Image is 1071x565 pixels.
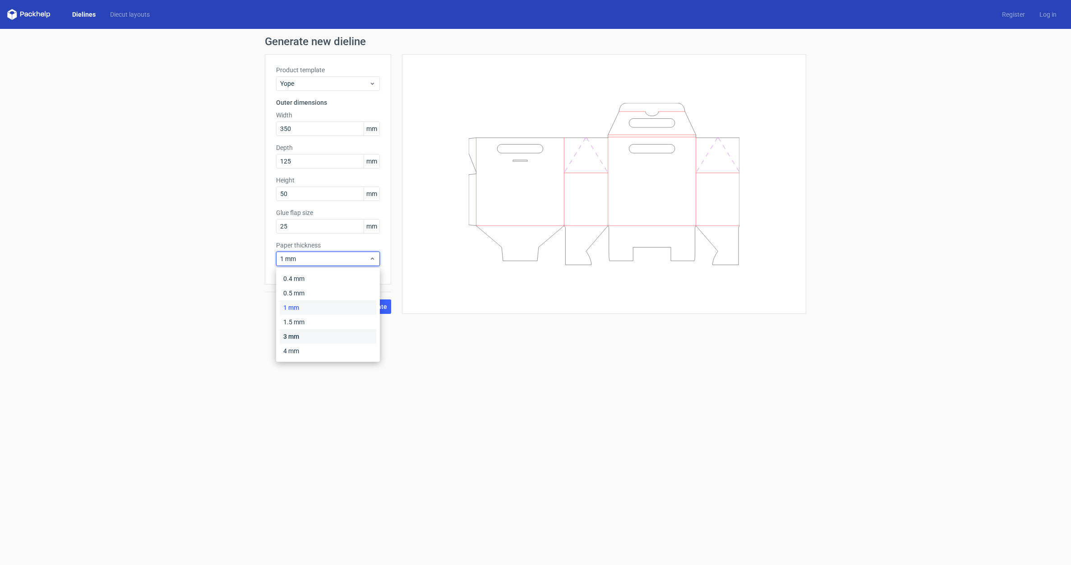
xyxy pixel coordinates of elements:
[265,36,806,47] h1: Generate new dieline
[1032,10,1064,19] a: Log in
[65,10,103,19] a: Dielines
[995,10,1032,19] a: Register
[280,286,376,300] div: 0.5 mm
[280,271,376,286] div: 0.4 mm
[276,241,380,250] label: Paper thickness
[276,176,380,185] label: Height
[280,79,369,88] span: Yope
[364,154,379,168] span: mm
[276,143,380,152] label: Depth
[276,111,380,120] label: Width
[280,300,376,315] div: 1 mm
[276,65,380,75] label: Product template
[280,344,376,358] div: 4 mm
[280,315,376,329] div: 1.5 mm
[364,219,379,233] span: mm
[276,208,380,217] label: Glue flap size
[103,10,157,19] a: Diecut layouts
[364,187,379,201] span: mm
[280,329,376,344] div: 3 mm
[280,254,369,263] span: 1 mm
[364,122,379,135] span: mm
[276,98,380,107] h3: Outer dimensions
